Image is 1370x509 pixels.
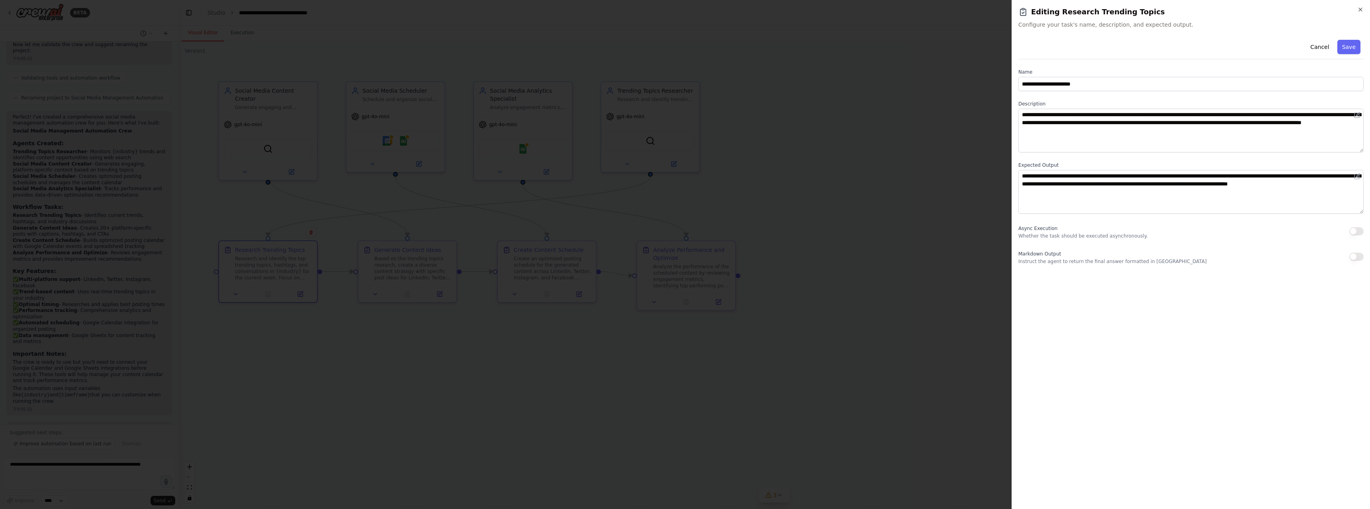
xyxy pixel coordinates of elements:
label: Description [1018,101,1364,107]
span: Markdown Output [1018,251,1061,257]
button: Cancel [1305,40,1334,54]
button: Open in editor [1352,110,1362,120]
button: Open in editor [1352,172,1362,181]
p: Instruct the agent to return the final answer formatted in [GEOGRAPHIC_DATA] [1018,258,1207,265]
span: Configure your task's name, description, and expected output. [1018,21,1364,29]
h2: Editing Research Trending Topics [1018,6,1364,18]
label: Name [1018,69,1364,75]
button: Save [1337,40,1360,54]
p: Whether the task should be executed asynchronously. [1018,233,1148,239]
label: Expected Output [1018,162,1364,168]
span: Async Execution [1018,226,1057,231]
